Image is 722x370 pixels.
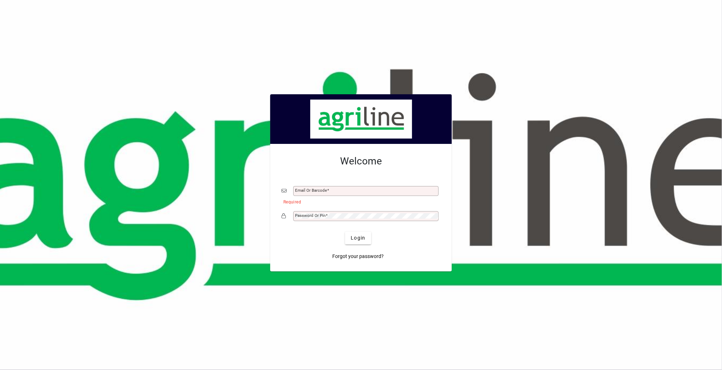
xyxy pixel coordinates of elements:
[330,250,387,263] a: Forgot your password?
[345,232,371,245] button: Login
[295,213,326,218] mat-label: Password or Pin
[295,188,327,193] mat-label: Email or Barcode
[282,155,440,167] h2: Welcome
[351,234,365,242] span: Login
[333,253,384,260] span: Forgot your password?
[283,198,435,205] mat-error: Required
